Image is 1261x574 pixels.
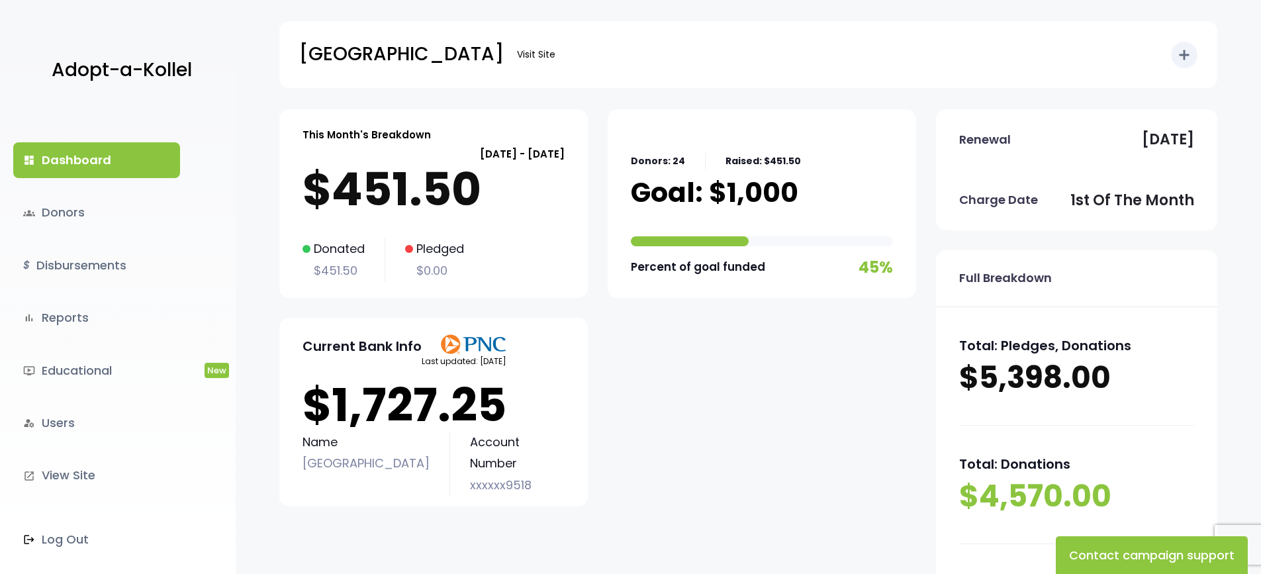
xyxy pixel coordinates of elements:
span: groups [23,207,35,219]
p: Raised: $451.50 [725,153,801,169]
p: $0.00 [405,260,464,281]
p: Goal: $1,000 [631,176,798,209]
a: Visit Site [510,42,562,68]
i: bar_chart [23,312,35,324]
i: add [1176,47,1192,63]
p: Donated [303,238,365,260]
p: 45% [859,253,893,281]
p: Full Breakdown [959,267,1052,289]
i: ondemand_video [23,365,35,377]
p: $451.50 [303,163,565,216]
p: xxxxxx9518 [470,475,565,496]
button: add [1171,42,1197,68]
p: This Month's Breakdown [303,126,431,144]
a: Adopt-a-Kollel [45,38,192,103]
p: [DATE] [1142,126,1194,153]
i: $ [23,256,30,275]
p: Last updated: [DATE] [422,354,506,369]
p: $1,727.25 [303,379,565,432]
p: Total: Pledges, Donations [959,334,1194,358]
p: Pledged [405,238,464,260]
p: Renewal [959,129,1011,150]
a: launchView Site [13,457,180,493]
p: [GEOGRAPHIC_DATA] [299,38,504,71]
p: Donors: 24 [631,153,685,169]
p: $4,570.00 [959,476,1194,517]
p: Percent of goal funded [631,257,765,277]
p: Account Number [470,432,565,475]
i: manage_accounts [23,417,35,429]
img: PNClogo.svg [440,334,506,354]
p: Adopt-a-Kollel [52,54,192,87]
a: groupsDonors [13,195,180,230]
a: $Disbursements [13,248,180,283]
p: Current Bank Info [303,334,422,358]
p: [DATE] - [DATE] [303,145,565,163]
p: Total: Donations [959,452,1194,476]
i: dashboard [23,154,35,166]
span: New [205,363,229,378]
a: bar_chartReports [13,300,180,336]
p: $5,398.00 [959,358,1194,399]
a: Log Out [13,522,180,557]
button: Contact campaign support [1056,536,1248,574]
a: manage_accountsUsers [13,405,180,441]
p: Name [303,432,430,453]
p: [GEOGRAPHIC_DATA] [303,453,430,474]
a: dashboardDashboard [13,142,180,178]
p: Charge Date [959,189,1038,211]
i: launch [23,470,35,482]
a: ondemand_videoEducationalNew [13,353,180,389]
p: 1st of the month [1070,187,1194,214]
p: $451.50 [303,260,365,281]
